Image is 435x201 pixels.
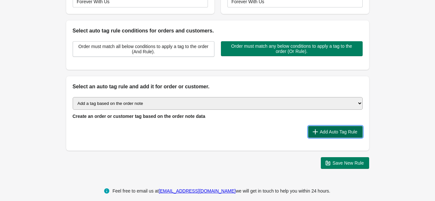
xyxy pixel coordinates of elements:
[332,160,364,166] span: Save New Rule
[113,187,331,195] div: Feel free to email us at we will get in touch to help you within 24 hours.
[73,83,363,91] h2: Select an auto tag rule and add it for order or customer.
[73,27,363,35] h2: Select auto tag rule conditions for orders and customers.
[159,188,236,194] a: [EMAIL_ADDRESS][DOMAIN_NAME]
[221,41,363,56] button: Order must match any below conditions to apply a tag to the order (Or Rule).
[320,129,357,134] span: Add Auto Tag Rule
[308,126,363,138] button: Add Auto Tag Rule
[321,157,369,169] button: Save New Rule
[73,41,214,57] button: Order must match all below conditions to apply a tag to the order (And Rule).
[78,44,209,54] span: Order must match all below conditions to apply a tag to the order (And Rule).
[226,44,357,54] span: Order must match any below conditions to apply a tag to the order (Or Rule).
[73,114,205,119] span: Create an order or customer tag based on the order note data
